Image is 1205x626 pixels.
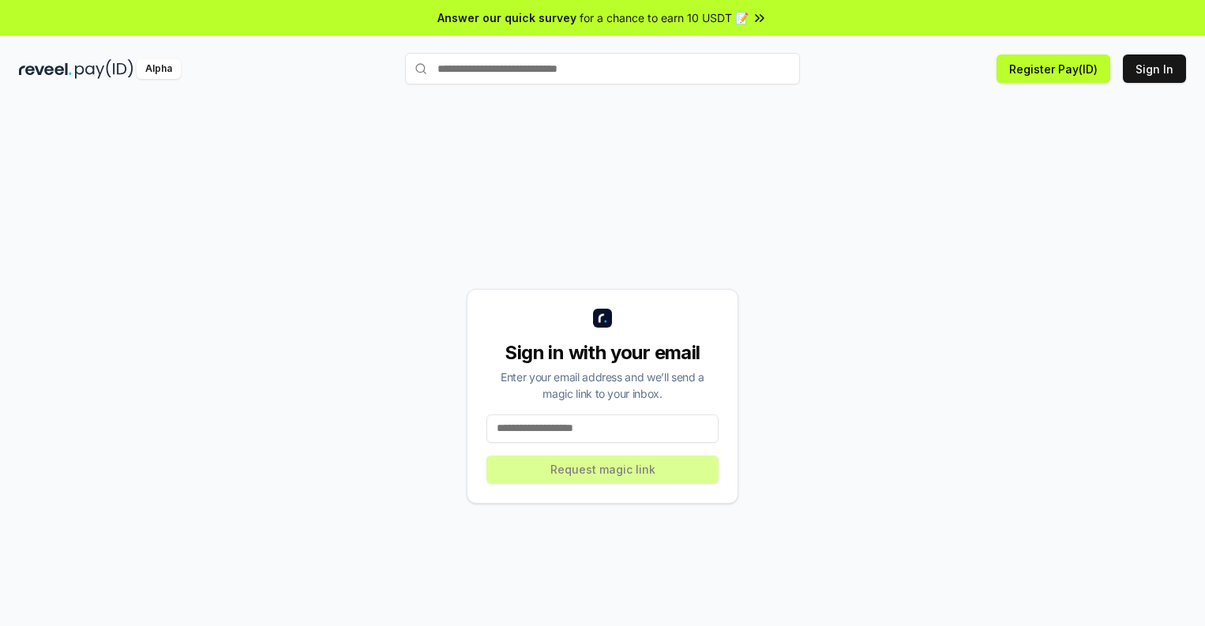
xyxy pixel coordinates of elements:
div: Sign in with your email [486,340,719,365]
button: Register Pay(ID) [997,54,1110,83]
button: Sign In [1123,54,1186,83]
span: Answer our quick survey [437,9,576,26]
img: reveel_dark [19,59,72,79]
img: pay_id [75,59,133,79]
div: Enter your email address and we’ll send a magic link to your inbox. [486,369,719,402]
span: for a chance to earn 10 USDT 📝 [580,9,749,26]
div: Alpha [137,59,181,79]
img: logo_small [593,309,612,328]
